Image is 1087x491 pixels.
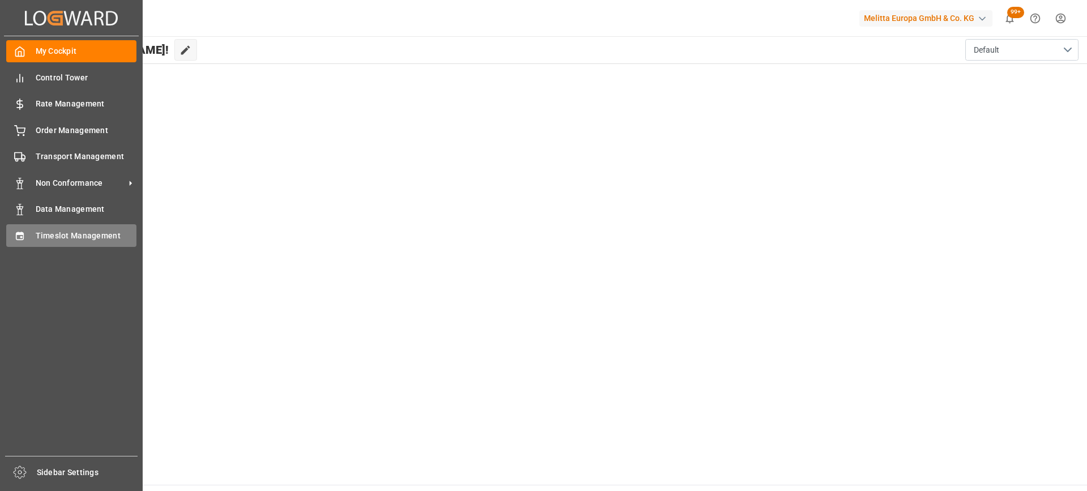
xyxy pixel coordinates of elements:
a: Data Management [6,198,136,220]
div: Melitta Europa GmbH & Co. KG [859,10,992,27]
span: Sidebar Settings [37,467,138,479]
a: Transport Management [6,146,136,168]
a: Order Management [6,119,136,141]
button: Melitta Europa GmbH & Co. KG [859,7,997,29]
span: Rate Management [36,98,137,110]
button: open menu [965,39,1079,61]
span: Hello [PERSON_NAME]! [47,39,169,61]
button: show 100 new notifications [997,6,1022,31]
span: Data Management [36,203,137,215]
span: Non Conformance [36,177,125,189]
span: Transport Management [36,151,137,163]
a: Control Tower [6,66,136,88]
span: Default [974,44,999,56]
span: Order Management [36,125,137,136]
a: Rate Management [6,93,136,115]
a: My Cockpit [6,40,136,62]
span: Control Tower [36,72,137,84]
span: 99+ [1007,7,1024,18]
a: Timeslot Management [6,224,136,246]
button: Help Center [1022,6,1048,31]
span: Timeslot Management [36,230,137,242]
span: My Cockpit [36,45,137,57]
